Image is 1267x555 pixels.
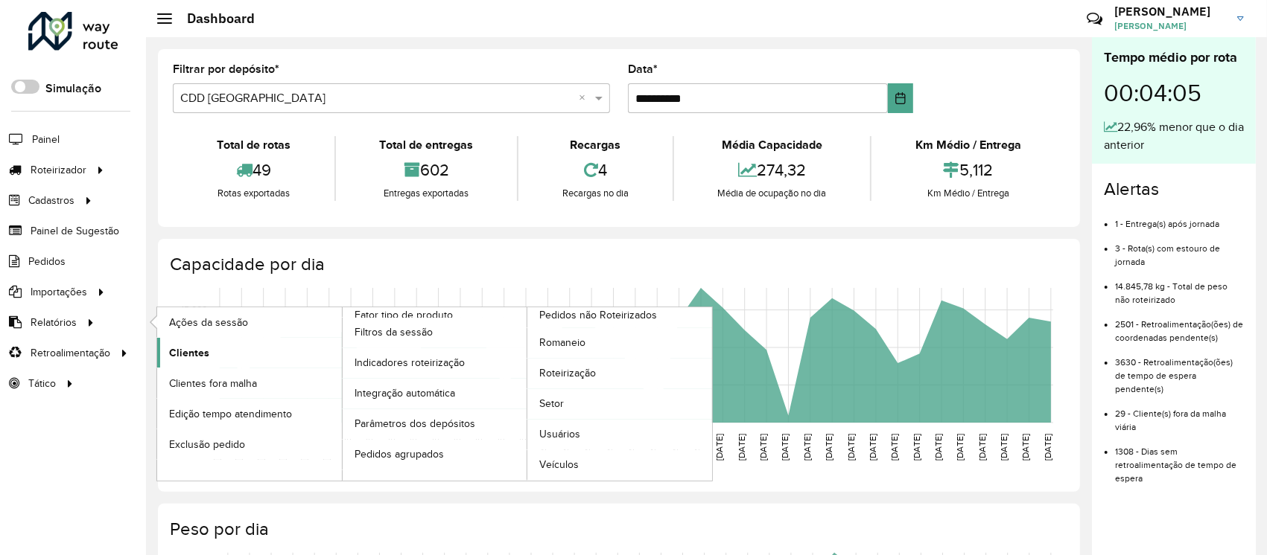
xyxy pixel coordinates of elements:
li: 1 - Entrega(s) após jornada [1115,206,1244,231]
a: Usuários [527,420,712,449]
label: Data [628,60,658,78]
div: 5,112 [875,154,1061,186]
span: Roteirização [539,365,596,381]
span: Retroalimentação [31,345,110,361]
text: [DATE] [868,434,877,461]
span: Integração automática [355,385,455,401]
span: Parâmetros dos depósitos [355,416,475,432]
span: Cadastros [28,193,74,208]
a: Veículos [527,450,712,480]
text: [DATE] [999,434,1009,461]
h4: Capacidade por dia [170,254,1065,275]
span: Veículos [539,457,579,472]
div: 00:04:05 [1104,68,1244,118]
span: Edição tempo atendimento [169,406,292,422]
h4: Peso por dia [170,519,1065,540]
span: Setor [539,396,564,411]
a: Clientes fora malha [157,368,342,398]
li: 1308 - Dias sem retroalimentação de tempo de espera [1115,434,1244,485]
span: Importações [31,284,87,300]
a: Contato Rápido [1079,3,1111,35]
a: Exclusão pedido [157,429,342,459]
a: Setor [527,389,712,419]
a: Pedidos não Roteirizados [343,307,713,480]
li: 3 - Rota(s) com estouro de jornada [1115,231,1244,269]
text: [DATE] [933,434,943,461]
li: 29 - Cliente(s) fora da malha viária [1115,396,1244,434]
div: 274,32 [678,154,867,186]
label: Filtrar por depósito [173,60,279,78]
span: Pedidos não Roteirizados [539,307,657,323]
a: Romaneio [527,328,712,358]
div: Tempo médio por rota [1104,48,1244,68]
li: 14.845,78 kg - Total de peso não roteirizado [1115,269,1244,307]
h2: Dashboard [172,10,255,27]
div: Recargas no dia [522,186,669,201]
div: 49 [177,154,331,186]
text: [DATE] [714,434,724,461]
div: Total de rotas [177,136,331,154]
span: Clientes fora malha [169,376,257,391]
a: Parâmetros dos depósitos [343,409,527,439]
text: [DATE] [1043,434,1052,461]
div: 4 [522,154,669,186]
span: Romaneio [539,335,585,350]
span: Filtros da sessão [355,324,433,340]
a: Indicadores roteirização [343,348,527,378]
div: Entregas exportadas [340,186,514,201]
div: 602 [340,154,514,186]
a: Filtros da sessão [343,318,527,347]
button: Choose Date [888,83,913,113]
text: [DATE] [977,434,987,461]
text: [DATE] [781,434,790,461]
text: [DATE] [912,434,921,461]
h4: Alertas [1104,179,1244,200]
span: Exclusão pedido [169,437,245,452]
text: [DATE] [802,434,812,461]
div: 22,96% menor que o dia anterior [1104,118,1244,154]
div: Km Médio / Entrega [875,136,1061,154]
text: [DATE] [737,434,746,461]
li: 3630 - Retroalimentação(ões) de tempo de espera pendente(s) [1115,344,1244,396]
span: Relatórios [31,315,77,330]
div: Recargas [522,136,669,154]
a: Ações da sessão [157,307,342,337]
span: Painel [32,132,60,147]
span: Clear all [579,89,591,107]
span: Indicadores roteirização [355,355,465,370]
text: [DATE] [824,434,833,461]
li: 2501 - Retroalimentação(ões) de coordenadas pendente(s) [1115,307,1244,344]
span: Usuários [539,426,580,442]
span: Fator tipo de produto [355,307,453,323]
a: Roteirização [527,359,712,388]
a: Fator tipo de produto [157,307,527,480]
text: [DATE] [956,434,965,461]
div: Km Médio / Entrega [875,186,1061,201]
span: Ações da sessão [169,315,248,330]
h3: [PERSON_NAME] [1114,4,1226,19]
div: Média Capacidade [678,136,867,154]
text: [DATE] [758,434,768,461]
span: Tático [28,376,56,391]
text: 15,000 [181,305,207,315]
label: Simulação [45,80,101,97]
div: Rotas exportadas [177,186,331,201]
span: Clientes [169,345,209,361]
a: Clientes [157,338,342,368]
text: [DATE] [1021,434,1031,461]
span: Pedidos agrupados [355,446,444,462]
a: Integração automática [343,379,527,408]
div: Média de ocupação no dia [678,186,867,201]
text: [DATE] [889,434,899,461]
span: Painel de Sugestão [31,223,119,239]
span: Roteirizador [31,162,86,178]
div: Total de entregas [340,136,514,154]
a: Edição tempo atendimento [157,399,342,429]
text: [DATE] [846,434,856,461]
span: Pedidos [28,254,66,269]
span: [PERSON_NAME] [1114,19,1226,33]
a: Pedidos agrupados [343,440,527,469]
